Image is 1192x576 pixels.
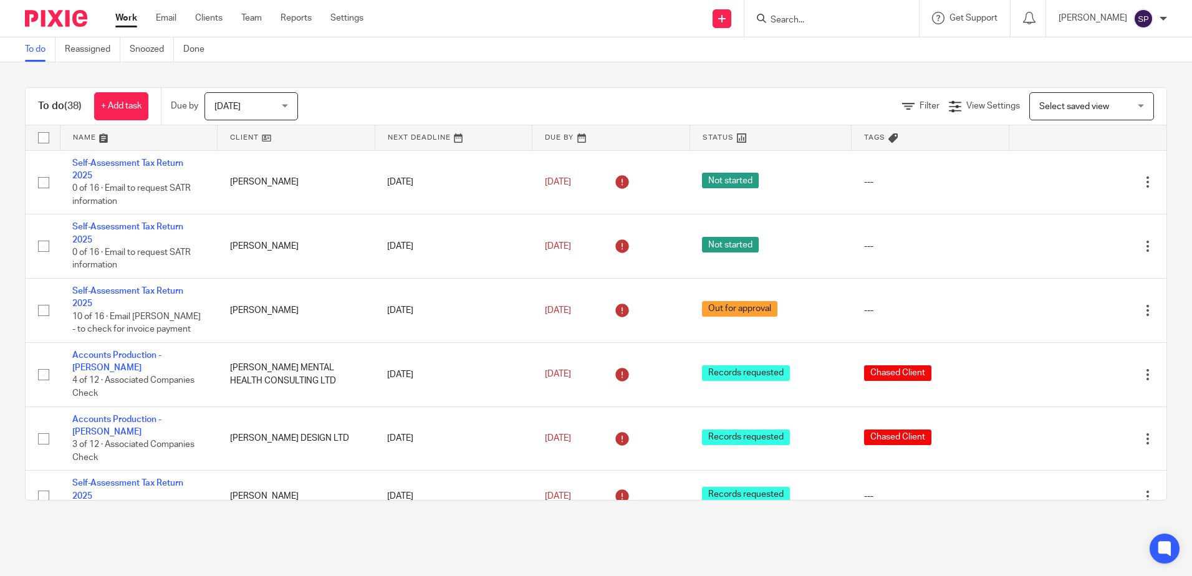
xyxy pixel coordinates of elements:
td: [DATE] [375,150,532,214]
td: [DATE] [375,471,532,522]
div: --- [864,304,997,317]
img: Pixie [25,10,87,27]
span: Records requested [702,430,790,445]
a: + Add task [94,92,148,120]
span: Chased Client [864,365,931,381]
img: svg%3E [1133,9,1153,29]
span: [DATE] [545,178,571,186]
a: Accounts Production - [PERSON_NAME] [72,415,161,436]
span: Chased Client [864,430,931,445]
span: Tags [864,134,885,141]
span: [DATE] [545,242,571,251]
span: Not started [702,237,759,252]
div: --- [864,176,997,188]
a: To do [25,37,55,62]
span: [DATE] [545,434,571,443]
span: 0 of 16 · Email to request SATR information [72,248,191,270]
span: Filter [920,102,940,110]
a: Team [241,12,262,24]
td: [DATE] [375,406,532,471]
input: Search [769,15,882,26]
td: [PERSON_NAME] [218,214,375,279]
td: [PERSON_NAME] MENTAL HEALTH CONSULTING LTD [218,342,375,406]
td: [DATE] [375,342,532,406]
p: Due by [171,100,198,112]
a: Clients [195,12,223,24]
span: 3 of 12 · Associated Companies Check [72,441,195,463]
div: --- [864,490,997,502]
a: Done [183,37,214,62]
span: [DATE] [214,102,241,111]
td: [DATE] [375,214,532,279]
span: Not started [702,173,759,188]
span: View Settings [966,102,1020,110]
p: [PERSON_NAME] [1059,12,1127,24]
span: Out for approval [702,301,777,317]
div: --- [864,240,997,252]
a: Settings [330,12,363,24]
span: Select saved view [1039,102,1109,111]
span: [DATE] [545,306,571,315]
a: Work [115,12,137,24]
a: Self-Assessment Tax Return 2025 [72,287,183,308]
span: [DATE] [545,370,571,379]
span: (38) [64,101,82,111]
a: Self-Assessment Tax Return 2025 [72,159,183,180]
h1: To do [38,100,82,113]
span: Records requested [702,487,790,502]
td: [DATE] [375,279,532,343]
span: 0 of 16 · Email to request SATR information [72,184,191,206]
span: Records requested [702,365,790,381]
a: Self-Assessment Tax Return 2025 [72,479,183,500]
a: Accounts Production - [PERSON_NAME] [72,351,161,372]
td: [PERSON_NAME] [218,471,375,522]
td: [PERSON_NAME] [218,279,375,343]
a: Snoozed [130,37,174,62]
span: [DATE] [545,492,571,501]
span: Get Support [949,14,997,22]
span: 4 of 12 · Associated Companies Check [72,377,195,398]
a: Self-Assessment Tax Return 2025 [72,223,183,244]
td: [PERSON_NAME] DESIGN LTD [218,406,375,471]
span: 10 of 16 · Email [PERSON_NAME] - to check for invoice payment [72,312,201,334]
a: Reassigned [65,37,120,62]
td: [PERSON_NAME] [218,150,375,214]
a: Reports [281,12,312,24]
a: Email [156,12,176,24]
